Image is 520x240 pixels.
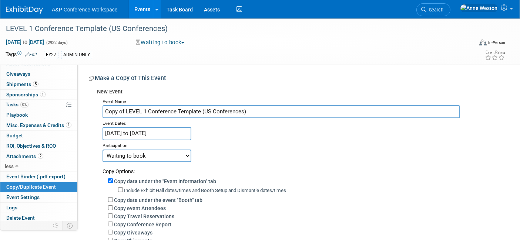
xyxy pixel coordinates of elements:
[114,213,174,219] label: Copy Travel Reservations
[0,90,77,100] a: Sponsorships1
[103,140,500,149] div: Participation
[44,51,58,59] div: FY27
[6,174,66,179] span: Event Binder (.pdf export)
[38,153,43,159] span: 2
[0,120,77,130] a: Misc. Expenses & Credits1
[20,102,28,107] span: 0%
[3,22,463,35] div: LEVEL 1 Conference Template (US Conferences)
[0,203,77,213] a: Logs
[46,40,68,45] span: (2932 days)
[0,192,77,202] a: Event Settings
[33,81,38,87] span: 5
[460,4,498,12] img: Anne Weston
[6,184,56,190] span: Copy/Duplicate Event
[6,122,71,128] span: Misc. Expenses & Credits
[6,153,43,159] span: Attachments
[97,88,500,96] div: New Event
[0,79,77,89] a: Shipments5
[6,92,46,97] span: Sponsorships
[50,221,63,230] td: Personalize Event Tab Strip
[0,100,77,110] a: Tasks0%
[6,112,28,118] span: Playbook
[21,39,28,45] span: to
[114,205,166,211] label: Copy event Attendees
[6,81,38,87] span: Shipments
[40,92,46,97] span: 1
[479,40,487,45] img: Format-Inperson.png
[5,163,14,169] span: less
[6,194,40,200] span: Event Settings
[61,51,92,59] div: ADMIN ONLY
[114,230,152,236] label: Copy Giveaways
[103,162,500,175] div: Copy Options:
[6,205,17,210] span: Logs
[114,197,202,203] label: Copy data under the event "Booth" tab
[6,102,28,107] span: Tasks
[0,69,77,79] a: Giveaways
[52,7,118,13] span: A&P Conference Workspace
[488,40,505,45] div: In-Person
[89,74,500,85] div: Make a Copy of This Event
[103,118,500,127] div: Event Dates
[0,141,77,151] a: ROI, Objectives & ROO
[485,51,505,54] div: Event Rating
[6,51,37,59] td: Tags
[6,215,35,221] span: Delete Event
[0,172,77,182] a: Event Binder (.pdf export)
[0,161,77,171] a: less
[6,133,23,138] span: Budget
[66,122,71,128] span: 1
[0,110,77,120] a: Playbook
[103,96,500,105] div: Event Name
[426,7,443,13] span: Search
[6,71,30,77] span: Giveaways
[416,3,450,16] a: Search
[0,131,77,141] a: Budget
[6,143,56,149] span: ROI, Objectives & ROO
[114,178,216,184] label: Copy data under the "Event Information" tab
[0,213,77,223] a: Delete Event
[6,39,44,45] span: [DATE] [DATE]
[114,222,171,227] label: Copy Conference Report
[124,188,286,193] label: Include Exhibit Hall dates/times and Booth Setup and Dismantle dates/times
[0,151,77,161] a: Attachments2
[133,39,187,47] button: Waiting to book
[63,221,78,230] td: Toggle Event Tabs
[6,6,43,14] img: ExhibitDay
[431,38,505,49] div: Event Format
[25,52,37,57] a: Edit
[0,182,77,192] a: Copy/Duplicate Event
